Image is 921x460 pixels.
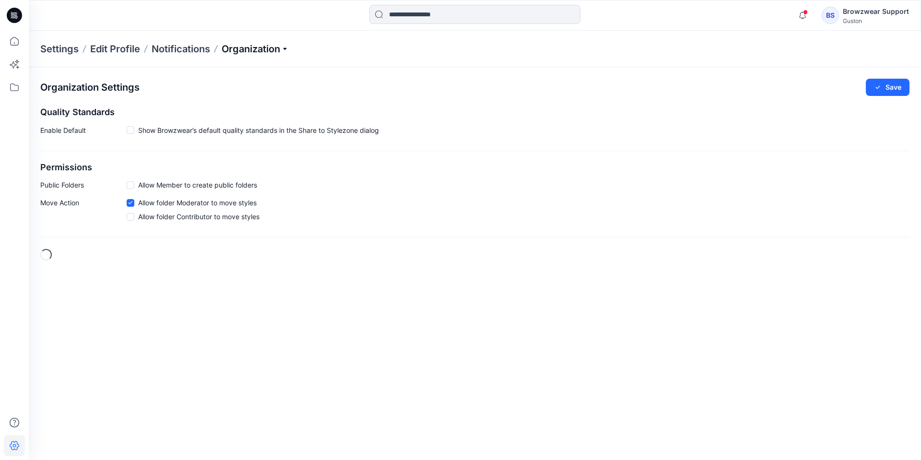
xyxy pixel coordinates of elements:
[138,212,260,222] span: Allow folder Contributor to move styles
[843,6,909,17] div: Browzwear Support
[138,198,257,208] span: Allow folder Moderator to move styles
[866,79,909,96] button: Save
[138,180,257,190] span: Allow Member to create public folders
[138,125,379,135] span: Show Browzwear’s default quality standards in the Share to Stylezone dialog
[152,42,210,56] a: Notifications
[90,42,140,56] a: Edit Profile
[40,125,127,139] p: Enable Default
[40,198,127,225] p: Move Action
[40,107,909,118] h2: Quality Standards
[40,42,79,56] p: Settings
[843,17,909,24] div: Guston
[40,180,127,190] p: Public Folders
[40,82,140,93] h2: Organization Settings
[40,163,909,173] h2: Permissions
[822,7,839,24] div: BS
